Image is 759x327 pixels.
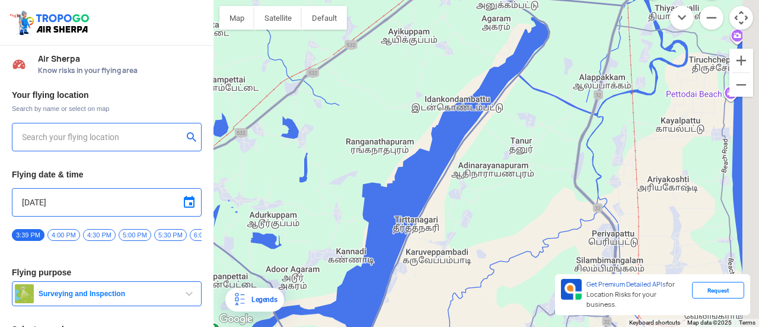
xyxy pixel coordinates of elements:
[190,229,222,241] span: 6:00 PM
[12,281,202,306] button: Surveying and Inspection
[687,319,732,326] span: Map data ©2025
[582,279,692,310] div: for Location Risks for your business.
[22,130,183,144] input: Search your flying location
[47,229,80,241] span: 4:00 PM
[729,73,753,97] button: Zoom out
[216,312,256,327] a: Open this area in Google Maps (opens a new window)
[12,104,202,113] span: Search by name or select on map
[216,312,256,327] img: Google
[629,319,680,327] button: Keyboard shortcuts
[586,280,666,288] span: Get Premium Detailed APIs
[254,6,302,30] button: Show satellite imagery
[119,229,151,241] span: 5:00 PM
[561,279,582,300] img: Premium APIs
[729,6,753,30] button: Map camera controls
[219,6,254,30] button: Show street map
[34,289,182,299] span: Surveying and Inspection
[83,229,116,241] span: 4:30 PM
[9,9,93,36] img: ic_tgdronemaps.svg
[692,282,744,299] div: Request
[729,49,753,72] button: Zoom in
[22,195,192,209] input: Select Date
[38,66,202,75] span: Know risks in your flying area
[15,284,34,303] img: survey.png
[154,229,187,241] span: 5:30 PM
[12,57,26,71] img: Risk Scores
[38,54,202,64] span: Air Sherpa
[247,293,277,307] div: Legends
[12,268,202,277] h3: Flying purpose
[670,6,694,30] button: Move down
[232,293,247,307] img: Legends
[700,6,723,30] button: Zoom out
[12,229,44,241] span: 3:39 PM
[12,170,202,179] h3: Flying date & time
[12,91,202,99] h3: Your flying location
[739,319,755,326] a: Terms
